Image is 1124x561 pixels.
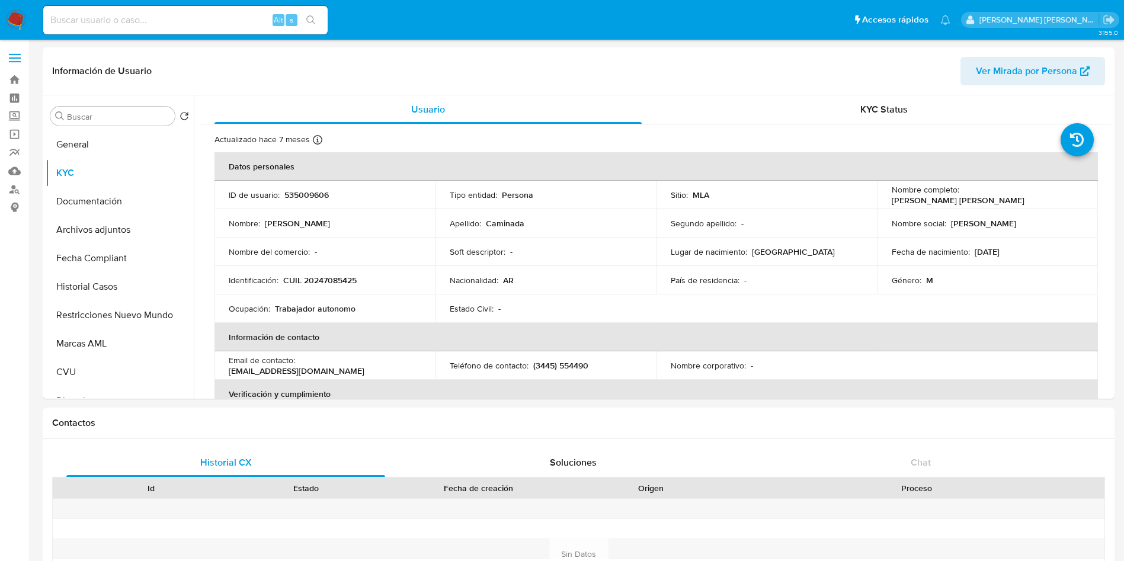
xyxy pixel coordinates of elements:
[450,218,481,229] p: Apellido :
[502,190,533,200] p: Persona
[751,360,753,371] p: -
[737,482,1096,494] div: Proceso
[46,273,194,301] button: Historial Casos
[498,303,501,314] p: -
[52,65,152,77] h1: Información de Usuario
[926,275,933,286] p: M
[229,275,278,286] p: Identificación :
[911,456,931,469] span: Chat
[741,218,744,229] p: -
[55,111,65,121] button: Buscar
[752,246,835,257] p: [GEOGRAPHIC_DATA]
[214,380,1098,408] th: Verificación y cumplimiento
[200,456,252,469] span: Historial CX
[274,14,283,25] span: Alt
[940,15,950,25] a: Notificaciones
[290,14,293,25] span: s
[229,218,260,229] p: Nombre :
[52,417,1105,429] h1: Contactos
[275,303,356,314] p: Trabajador autonomo
[892,195,1024,206] p: [PERSON_NAME] [PERSON_NAME]
[862,14,928,26] span: Accesos rápidos
[46,301,194,329] button: Restricciones Nuevo Mundo
[237,482,376,494] div: Estado
[82,482,220,494] div: Id
[46,159,194,187] button: KYC
[46,244,194,273] button: Fecha Compliant
[284,190,329,200] p: 535009606
[46,187,194,216] button: Documentación
[976,57,1077,85] span: Ver Mirada por Persona
[46,358,194,386] button: CVU
[510,246,513,257] p: -
[180,111,189,124] button: Volver al orden por defecto
[860,102,908,116] span: KYC Status
[214,152,1098,181] th: Datos personales
[671,360,746,371] p: Nombre corporativo :
[283,275,357,286] p: CUIL 20247085425
[229,190,280,200] p: ID de usuario :
[46,386,194,415] button: Direcciones
[229,246,310,257] p: Nombre del comercio :
[229,366,364,376] p: [EMAIL_ADDRESS][DOMAIN_NAME]
[975,246,1000,257] p: [DATE]
[892,184,959,195] p: Nombre completo :
[43,12,328,28] input: Buscar usuario o caso...
[960,57,1105,85] button: Ver Mirada por Persona
[46,216,194,244] button: Archivos adjuntos
[671,275,739,286] p: País de residencia :
[229,303,270,314] p: Ocupación :
[533,360,588,371] p: (3445) 554490
[1103,14,1115,26] a: Salir
[892,246,970,257] p: Fecha de nacimiento :
[46,329,194,358] button: Marcas AML
[671,218,736,229] p: Segundo apellido :
[67,111,170,122] input: Buscar
[299,12,323,28] button: search-icon
[214,134,310,145] p: Actualizado hace 7 meses
[450,246,505,257] p: Soft descriptor :
[744,275,747,286] p: -
[979,14,1099,25] p: sandra.helbardt@mercadolibre.com
[892,218,946,229] p: Nombre social :
[450,275,498,286] p: Nacionalidad :
[46,130,194,159] button: General
[450,190,497,200] p: Tipo entidad :
[229,355,295,366] p: Email de contacto :
[392,482,565,494] div: Fecha de creación
[671,246,747,257] p: Lugar de nacimiento :
[411,102,445,116] span: Usuario
[693,190,709,200] p: MLA
[671,190,688,200] p: Sitio :
[214,323,1098,351] th: Información de contacto
[503,275,514,286] p: AR
[550,456,597,469] span: Soluciones
[582,482,720,494] div: Origen
[892,275,921,286] p: Género :
[315,246,317,257] p: -
[450,360,529,371] p: Teléfono de contacto :
[486,218,524,229] p: Caminada
[450,303,494,314] p: Estado Civil :
[265,218,330,229] p: [PERSON_NAME]
[951,218,1016,229] p: [PERSON_NAME]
